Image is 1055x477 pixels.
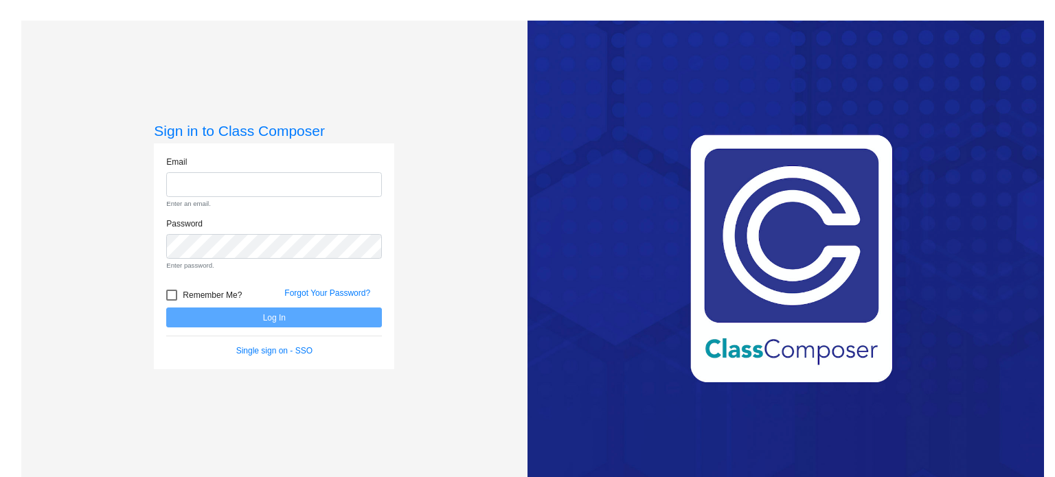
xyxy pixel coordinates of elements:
[236,346,313,356] a: Single sign on - SSO
[166,261,382,270] small: Enter password.
[183,287,242,303] span: Remember Me?
[166,218,203,230] label: Password
[284,288,370,298] a: Forgot Your Password?
[154,122,394,139] h3: Sign in to Class Composer
[166,156,187,168] label: Email
[166,307,382,327] button: Log In
[166,199,382,209] small: Enter an email.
